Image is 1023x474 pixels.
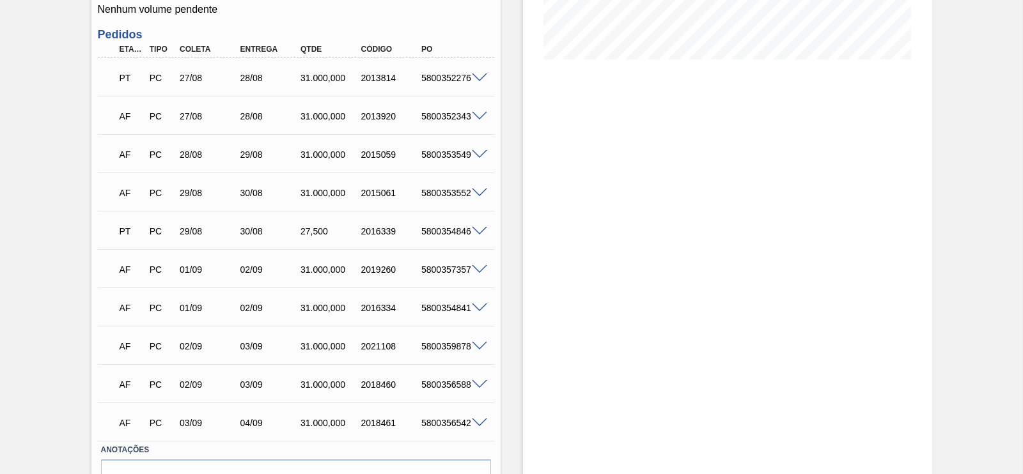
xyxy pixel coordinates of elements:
[297,111,364,121] div: 31.000,000
[116,294,147,322] div: Aguardando Faturamento
[418,303,485,313] div: 5800354841
[358,264,425,275] div: 2019260
[120,149,144,160] p: AF
[176,73,243,83] div: 27/08/2025
[358,188,425,198] div: 2015061
[116,371,147,399] div: Aguardando Faturamento
[418,188,485,198] div: 5800353552
[237,188,304,198] div: 30/08/2025
[358,226,425,236] div: 2016339
[418,264,485,275] div: 5800357357
[120,188,144,198] p: AF
[297,188,364,198] div: 31.000,000
[297,379,364,390] div: 31.000,000
[176,418,243,428] div: 03/09/2025
[120,418,144,428] p: AF
[237,45,304,54] div: Entrega
[237,149,304,160] div: 29/08/2025
[101,441,491,459] label: Anotações
[297,303,364,313] div: 31.000,000
[116,217,147,245] div: Pedido em Trânsito
[358,418,425,428] div: 2018461
[120,226,144,236] p: PT
[146,149,177,160] div: Pedido de Compra
[297,149,364,160] div: 31.000,000
[176,264,243,275] div: 01/09/2025
[176,226,243,236] div: 29/08/2025
[116,332,147,360] div: Aguardando Faturamento
[98,28,494,42] h3: Pedidos
[116,102,147,130] div: Aguardando Faturamento
[358,379,425,390] div: 2018460
[418,226,485,236] div: 5800354846
[146,73,177,83] div: Pedido de Compra
[176,379,243,390] div: 02/09/2025
[146,341,177,351] div: Pedido de Compra
[358,303,425,313] div: 2016334
[358,73,425,83] div: 2013814
[358,341,425,351] div: 2021108
[146,111,177,121] div: Pedido de Compra
[237,226,304,236] div: 30/08/2025
[358,111,425,121] div: 2013920
[297,226,364,236] div: 27,500
[176,149,243,160] div: 28/08/2025
[146,303,177,313] div: Pedido de Compra
[146,188,177,198] div: Pedido de Compra
[146,264,177,275] div: Pedido de Compra
[418,45,485,54] div: PO
[176,341,243,351] div: 02/09/2025
[146,379,177,390] div: Pedido de Compra
[146,226,177,236] div: Pedido de Compra
[120,303,144,313] p: AF
[120,264,144,275] p: AF
[116,141,147,169] div: Aguardando Faturamento
[418,379,485,390] div: 5800356588
[418,149,485,160] div: 5800353549
[176,111,243,121] div: 27/08/2025
[358,149,425,160] div: 2015059
[116,45,147,54] div: Etapa
[418,418,485,428] div: 5800356542
[297,264,364,275] div: 31.000,000
[237,418,304,428] div: 04/09/2025
[418,341,485,351] div: 5800359878
[237,264,304,275] div: 02/09/2025
[176,45,243,54] div: Coleta
[116,179,147,207] div: Aguardando Faturamento
[237,379,304,390] div: 03/09/2025
[237,111,304,121] div: 28/08/2025
[297,341,364,351] div: 31.000,000
[237,303,304,313] div: 02/09/2025
[418,111,485,121] div: 5800352343
[116,409,147,437] div: Aguardando Faturamento
[237,73,304,83] div: 28/08/2025
[116,256,147,284] div: Aguardando Faturamento
[297,73,364,83] div: 31.000,000
[120,341,144,351] p: AF
[146,418,177,428] div: Pedido de Compra
[297,45,364,54] div: Qtde
[98,4,494,15] p: Nenhum volume pendente
[146,45,177,54] div: Tipo
[237,341,304,351] div: 03/09/2025
[358,45,425,54] div: Código
[418,73,485,83] div: 5800352276
[120,379,144,390] p: AF
[120,111,144,121] p: AF
[176,188,243,198] div: 29/08/2025
[176,303,243,313] div: 01/09/2025
[116,64,147,92] div: Pedido em Trânsito
[297,418,364,428] div: 31.000,000
[120,73,144,83] p: PT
